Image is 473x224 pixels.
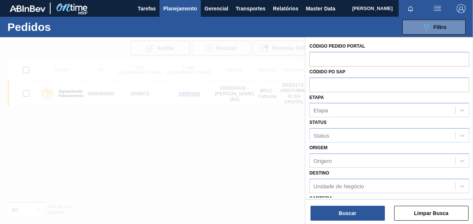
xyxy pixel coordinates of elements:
img: userActions [433,4,442,13]
label: Carteira [309,196,332,201]
label: Códido PO SAP [309,69,345,74]
div: Origem [313,157,332,164]
span: Master Data [306,4,335,13]
button: Notificações [399,3,422,14]
span: Planejamento [163,4,197,13]
h1: Pedidos [7,23,110,31]
span: Tarefas [138,4,156,13]
img: Logout [457,4,466,13]
img: TNhmsLtSVTkK8tSr43FrP2fwEKptu5GPRR3wAAAABJRU5ErkJggg== [10,5,45,12]
button: Filtro [402,20,466,35]
span: Relatórios [273,4,298,13]
div: Etapa [313,107,328,113]
label: Código Pedido Portal [309,44,365,49]
span: Filtro [434,24,447,30]
span: Gerencial [205,4,228,13]
label: Status [309,120,326,125]
label: Etapa [309,95,324,100]
label: Destino [309,170,329,176]
div: Status [313,132,329,139]
span: Transportes [236,4,266,13]
div: Unidade de Negócio [313,183,364,189]
label: Origem [309,145,328,150]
